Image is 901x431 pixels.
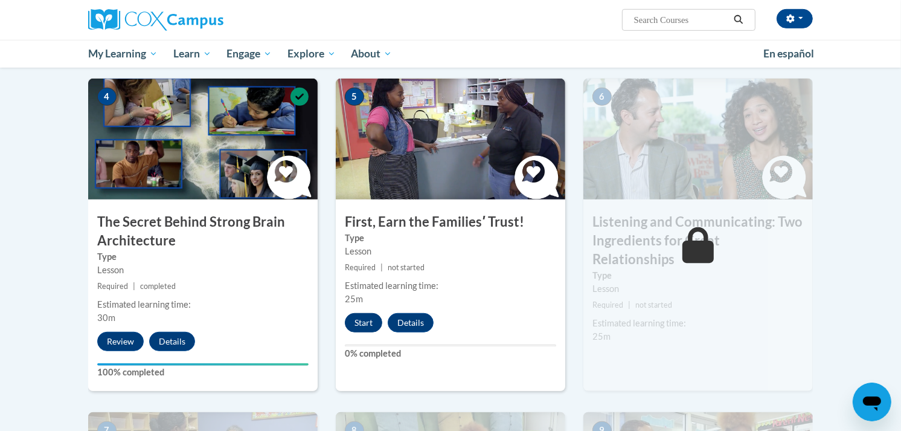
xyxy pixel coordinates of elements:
a: Cox Campus [88,9,318,31]
div: Estimated learning time: [345,279,556,293]
button: Account Settings [777,9,813,28]
iframe: Button to launch messaging window [853,383,891,421]
h3: Listening and Communicating: Two Ingredients for Great Relationships [583,213,813,268]
a: Engage [219,40,280,68]
label: Type [592,269,804,282]
button: Details [388,313,434,332]
button: Search [729,13,748,27]
a: Learn [165,40,219,68]
span: | [133,282,135,291]
img: Cox Campus [88,9,223,31]
a: My Learning [80,40,165,68]
a: About [344,40,400,68]
div: Your progress [97,363,309,366]
div: Estimated learning time: [592,317,804,330]
span: not started [635,300,672,309]
span: My Learning [88,47,158,61]
div: Estimated learning time: [97,298,309,311]
img: Course Image [88,79,318,199]
span: Explore [287,47,336,61]
span: 25m [345,294,363,304]
span: | [380,263,383,272]
h3: First, Earn the Familiesʹ Trust! [336,213,565,232]
span: Learn [173,47,211,61]
div: Lesson [592,282,804,296]
a: Explore [280,40,344,68]
button: Review [97,332,144,351]
span: 6 [592,88,612,106]
span: Required [97,282,128,291]
img: Course Image [583,79,813,199]
span: About [351,47,392,61]
img: Course Image [336,79,565,199]
div: Lesson [97,264,309,277]
span: 25m [592,331,611,342]
h3: The Secret Behind Strong Brain Architecture [88,213,318,250]
span: not started [388,263,425,272]
span: 30m [97,313,115,323]
span: completed [140,282,176,291]
label: 100% completed [97,366,309,379]
span: 4 [97,88,117,106]
span: 5 [345,88,364,106]
input: Search Courses [633,13,729,27]
button: Start [345,313,382,332]
span: | [628,300,630,309]
button: Details [149,332,195,351]
span: Engage [226,47,272,61]
label: 0% completed [345,347,556,360]
span: En español [763,47,814,60]
span: Required [345,263,376,272]
div: Lesson [345,245,556,258]
span: Required [592,300,623,309]
label: Type [97,250,309,264]
label: Type [345,232,556,245]
div: Main menu [70,40,831,68]
a: En español [755,41,822,66]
